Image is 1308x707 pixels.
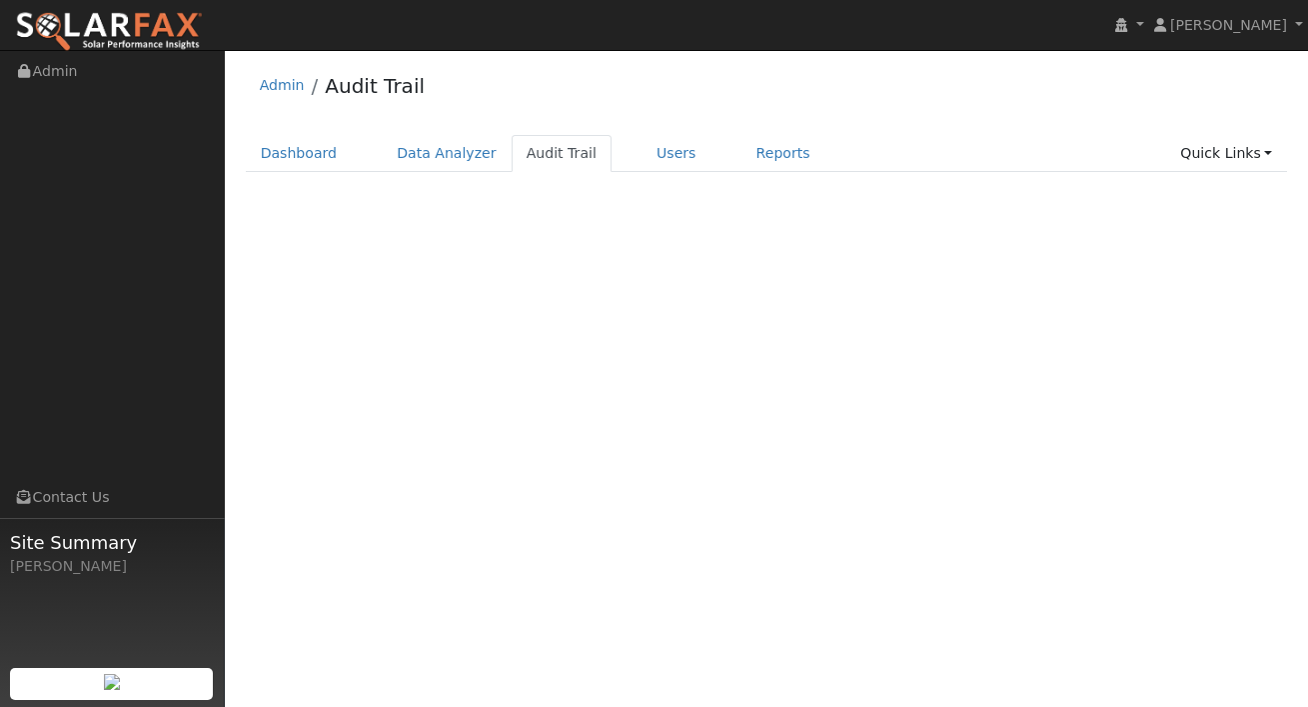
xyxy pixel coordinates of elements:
img: retrieve [104,674,120,690]
a: Audit Trail [325,74,425,98]
a: Admin [260,77,305,93]
span: Site Summary [10,529,214,556]
span: [PERSON_NAME] [1170,17,1287,33]
a: Audit Trail [512,135,612,172]
a: Data Analyzer [382,135,512,172]
a: Dashboard [246,135,353,172]
a: Users [642,135,711,172]
a: Quick Links [1165,135,1287,172]
div: [PERSON_NAME] [10,556,214,577]
a: Reports [741,135,825,172]
img: SolarFax [15,11,203,53]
